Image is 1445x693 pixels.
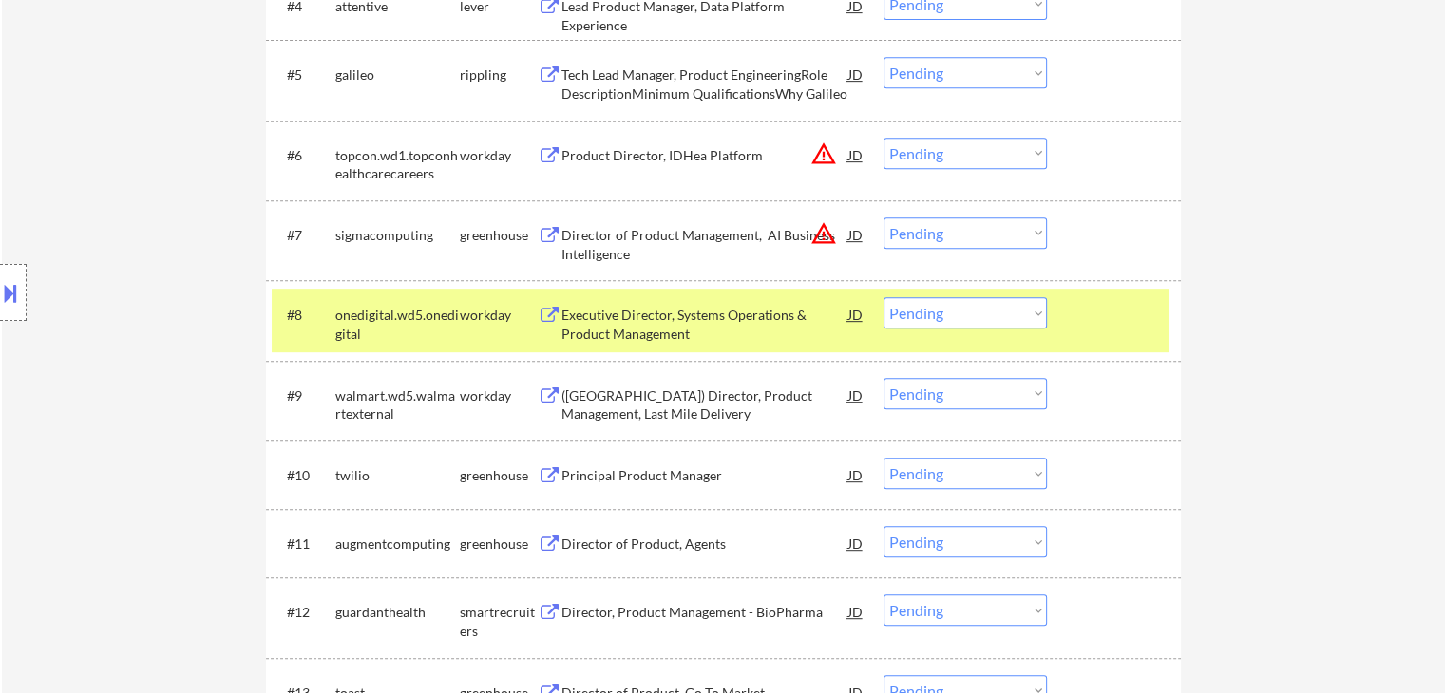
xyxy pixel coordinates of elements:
[561,466,848,485] div: Principal Product Manager
[335,466,460,485] div: twilio
[561,386,848,423] div: ([GEOGRAPHIC_DATA]) Director, Product Management, Last Mile Delivery
[287,66,320,84] div: #5
[460,534,538,553] div: greenhouse
[561,146,848,165] div: Product Director, IDHea Platform
[460,386,538,405] div: workday
[846,594,865,628] div: JD
[335,226,460,245] div: sigmacomputing
[810,140,837,167] button: warning_amber
[561,306,848,343] div: Executive Director, Systems Operations & Product Management
[287,466,320,485] div: #10
[335,306,460,343] div: onedigital.wd5.onedigital
[460,466,538,485] div: greenhouse
[460,603,538,640] div: smartrecruiters
[561,534,848,553] div: Director of Product, Agents
[561,603,848,622] div: Director, Product Management - BioPharma
[846,217,865,252] div: JD
[810,220,837,247] button: warning_amber
[846,458,865,492] div: JD
[335,603,460,622] div: guardanthealth
[287,534,320,553] div: #11
[335,534,460,553] div: augmentcomputing
[846,526,865,560] div: JD
[561,226,848,263] div: Director of Product Management, AI Business Intelligence
[846,297,865,331] div: JD
[287,603,320,622] div: #12
[846,57,865,91] div: JD
[335,146,460,183] div: topcon.wd1.topconhealthcarecareers
[460,66,538,84] div: rippling
[335,66,460,84] div: galileo
[561,66,848,103] div: Tech Lead Manager, Product EngineeringRole DescriptionMinimum QualificationsWhy Galileo
[460,226,538,245] div: greenhouse
[335,386,460,423] div: walmart.wd5.walmartexternal
[846,378,865,412] div: JD
[846,138,865,172] div: JD
[460,146,538,165] div: workday
[460,306,538,325] div: workday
